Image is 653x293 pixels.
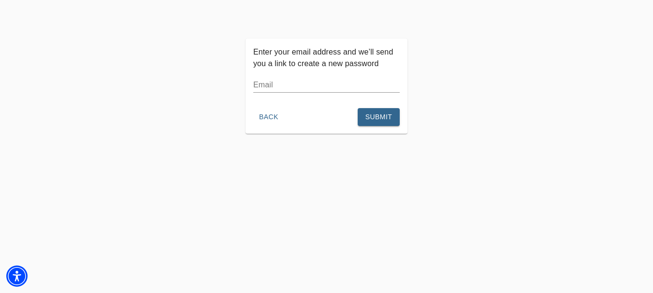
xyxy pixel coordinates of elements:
div: Accessibility Menu [6,265,28,287]
p: Enter your email address and we’ll send you a link to create a new password [253,46,400,70]
button: Submit [358,108,400,126]
span: Back [257,111,280,123]
span: Submit [365,111,392,123]
a: Back [253,112,284,120]
button: Back [253,108,284,126]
